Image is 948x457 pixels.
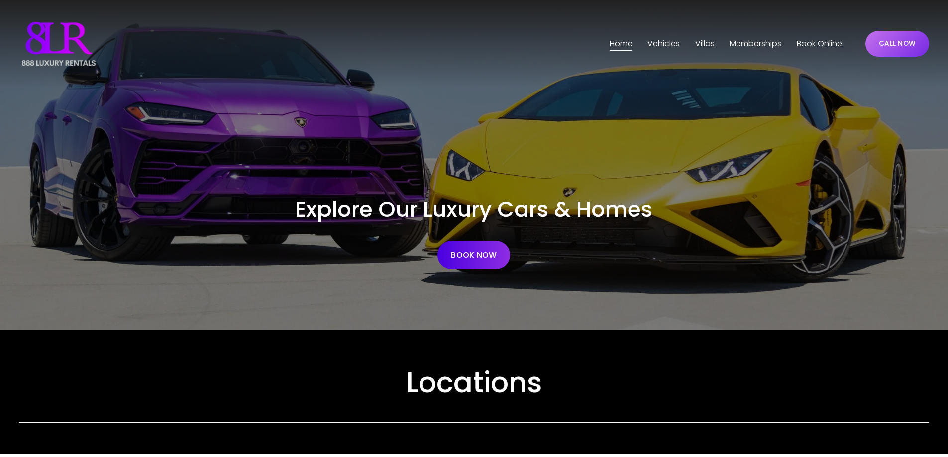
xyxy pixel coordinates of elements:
a: CALL NOW [865,31,929,57]
a: folder dropdown [647,36,680,52]
a: Book Online [797,36,842,52]
h2: Locations [19,364,929,401]
img: Luxury Car &amp; Home Rentals For Every Occasion [19,19,99,69]
span: Explore Our Luxury Cars & Homes [295,194,652,224]
a: folder dropdown [695,36,715,52]
a: Memberships [730,36,781,52]
span: Vehicles [647,37,680,51]
span: Villas [695,37,715,51]
a: Home [610,36,632,52]
a: BOOK NOW [437,241,510,269]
